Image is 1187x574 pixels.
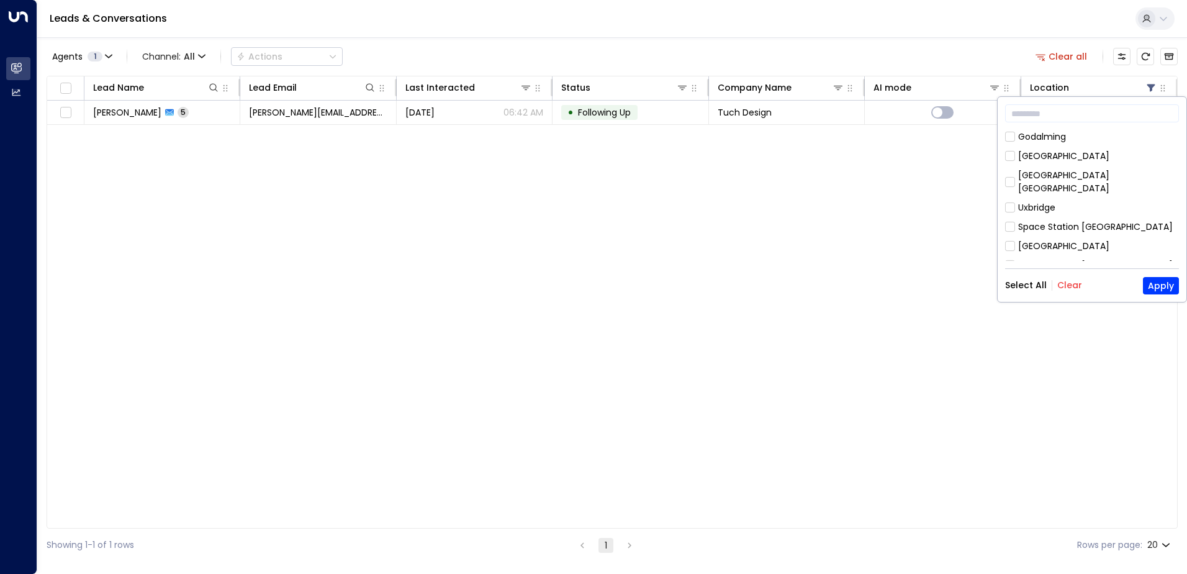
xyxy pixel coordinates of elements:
span: vicki@tuchdesign.com [249,106,387,119]
div: 20 [1147,536,1173,554]
div: Company Name [718,80,792,95]
nav: pagination navigation [574,537,638,553]
div: Lead Email [249,80,297,95]
div: [GEOGRAPHIC_DATA] [1005,240,1179,253]
div: Last Interacted [405,80,475,95]
div: Showing 1-1 of 1 rows [47,539,134,552]
span: Toggle select all [58,81,73,96]
label: Rows per page: [1077,539,1142,552]
div: AI mode [873,80,1000,95]
div: [GEOGRAPHIC_DATA] [1018,150,1109,163]
div: [GEOGRAPHIC_DATA] [GEOGRAPHIC_DATA] [1018,169,1179,195]
div: [GEOGRAPHIC_DATA] [GEOGRAPHIC_DATA] [1005,169,1179,195]
a: Leads & Conversations [50,11,167,25]
div: Godalming [1018,130,1066,143]
div: [GEOGRAPHIC_DATA] [1005,150,1179,163]
div: Location [1030,80,1157,95]
div: • [567,102,574,123]
div: Lead Name [93,80,144,95]
div: Location [1030,80,1069,95]
div: Company Name [718,80,844,95]
span: Agents [52,52,83,61]
button: Clear [1057,280,1082,290]
div: Uxbridge [1005,201,1179,214]
div: Lead Name [93,80,220,95]
div: Last Interacted [405,80,532,95]
div: AI mode [873,80,911,95]
span: Yesterday [405,106,435,119]
span: Toggle select row [58,105,73,121]
div: Godalming [1005,130,1179,143]
div: Space Station [GEOGRAPHIC_DATA] [1018,221,1173,234]
button: Agents1 [47,48,117,65]
button: Archived Leads [1160,48,1178,65]
button: Clear all [1031,48,1093,65]
span: Tuch Design [718,106,772,119]
div: Space Station [GEOGRAPHIC_DATA] [1005,221,1179,234]
div: Button group with a nested menu [231,47,343,66]
button: Channel:All [137,48,210,65]
div: Status [561,80,590,95]
div: Space Station [GEOGRAPHIC_DATA] [1005,259,1179,272]
div: [GEOGRAPHIC_DATA] [1018,240,1109,253]
button: Select All [1005,280,1047,290]
span: 5 [178,107,189,117]
span: Vicki Bellamy [93,106,161,119]
div: Uxbridge [1018,201,1055,214]
button: Customize [1113,48,1131,65]
span: Channel: [137,48,210,65]
span: Following Up [578,106,631,119]
div: Actions [237,51,282,62]
span: Refresh [1137,48,1154,65]
span: 1 [88,52,102,61]
div: Status [561,80,688,95]
span: All [184,52,195,61]
div: Space Station [GEOGRAPHIC_DATA] [1018,259,1173,272]
button: Actions [231,47,343,66]
p: 06:42 AM [503,106,543,119]
button: page 1 [598,538,613,553]
button: Apply [1143,277,1179,294]
div: Lead Email [249,80,376,95]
